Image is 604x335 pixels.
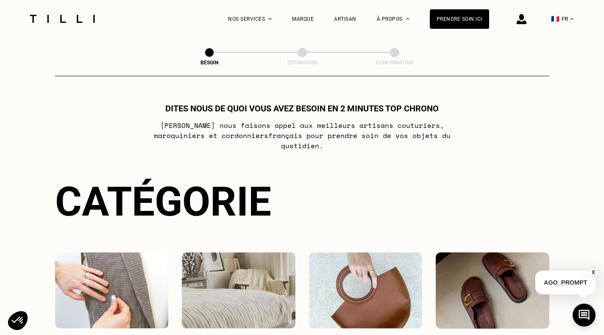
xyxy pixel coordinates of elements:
a: Marque [292,16,314,22]
img: icône connexion [517,14,526,24]
button: X [589,268,598,277]
div: Confirmation [352,60,437,66]
p: [PERSON_NAME] nous faisons appel aux meilleurs artisans couturiers , maroquiniers et cordonniers ... [134,120,470,151]
img: Logo du service de couturière Tilli [27,15,98,23]
p: AGO_PROMPT [535,271,596,294]
img: Menu déroulant à propos [406,18,409,20]
img: Vêtements [55,252,169,329]
img: Chaussures [436,252,549,329]
a: Prendre soin ici [430,9,489,29]
a: Artisan [334,16,356,22]
div: Besoin [167,60,252,66]
span: 🇫🇷 [551,15,559,23]
div: Estimation [260,60,345,66]
img: Menu déroulant [268,18,272,20]
img: Accessoires [309,252,423,329]
h1: Dites nous de quoi vous avez besoin en 2 minutes top chrono [165,103,439,114]
img: Intérieur [182,252,295,329]
div: Catégorie [55,178,549,225]
img: menu déroulant [570,18,573,20]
